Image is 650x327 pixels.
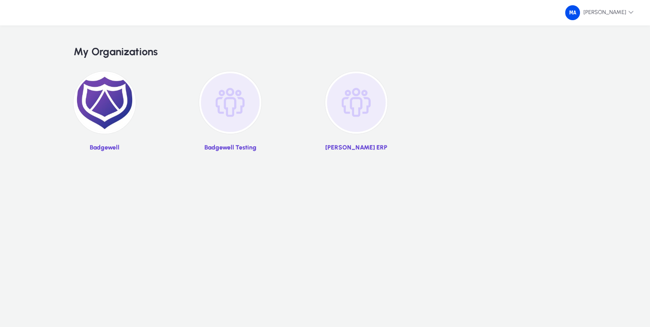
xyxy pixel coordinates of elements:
[199,144,261,152] p: Badgewell Testing
[565,5,634,20] span: [PERSON_NAME]
[325,144,387,152] p: [PERSON_NAME] ERP
[199,71,261,134] img: organization-placeholder.png
[325,71,387,158] a: [PERSON_NAME] ERP
[558,5,641,21] button: [PERSON_NAME]
[74,144,136,152] p: Badgewell
[74,46,576,58] h2: My Organizations
[74,71,136,134] img: 2.png
[199,71,261,158] a: Badgewell Testing
[325,71,387,134] img: organization-placeholder.png
[565,5,580,20] img: 34.png
[74,71,136,158] a: Badgewell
